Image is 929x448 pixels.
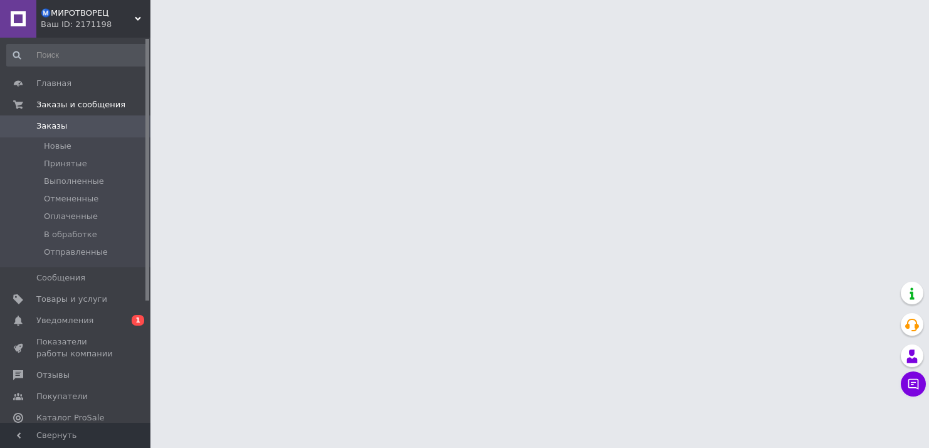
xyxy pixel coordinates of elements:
[36,370,70,381] span: Отзывы
[36,336,116,359] span: Показатели работы компании
[44,193,98,205] span: Отмененные
[132,315,144,326] span: 1
[36,272,85,284] span: Сообщения
[901,371,926,397] button: Чат с покупателем
[36,120,67,132] span: Заказы
[36,99,125,110] span: Заказы и сообщения
[36,294,107,305] span: Товары и услуги
[6,44,148,67] input: Поиск
[44,158,87,169] span: Принятые
[44,247,108,258] span: Отправленные
[44,229,97,240] span: В обработке
[41,8,135,19] span: Ⓜ️МИРОТВОРЕЦ
[41,19,150,30] div: Ваш ID: 2171198
[36,412,104,424] span: Каталог ProSale
[36,315,93,326] span: Уведомления
[36,78,71,89] span: Главная
[44,176,104,187] span: Выполненные
[36,391,88,402] span: Покупатели
[44,211,98,222] span: Оплаченные
[44,141,71,152] span: Новые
